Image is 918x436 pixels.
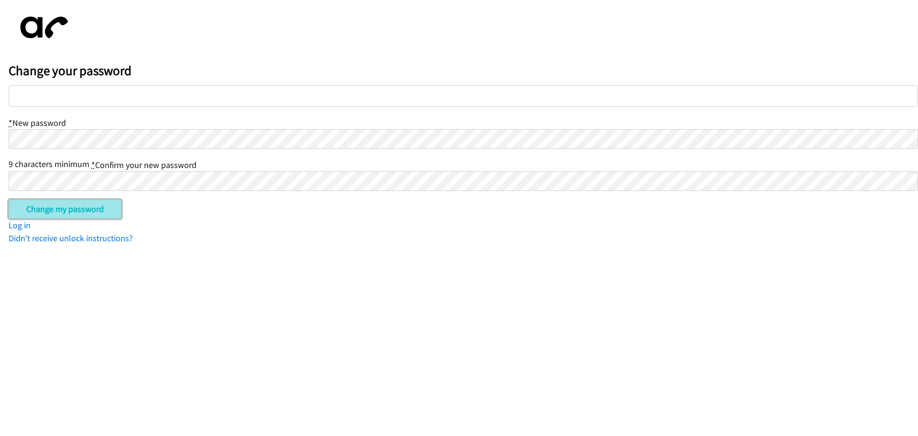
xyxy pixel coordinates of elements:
[9,220,31,231] a: Log in
[91,159,197,170] label: Confirm your new password
[9,117,66,128] label: New password
[9,117,12,128] abbr: required
[9,9,76,46] img: aphone-8a226864a2ddd6a5e75d1ebefc011f4aa8f32683c2d82f3fb0802fe031f96514.svg
[9,63,918,79] h2: Change your password
[91,159,95,170] abbr: required
[9,200,121,219] input: Change my password
[9,233,133,244] a: Didn't receive unlock instructions?
[9,158,89,169] span: 9 characters minimum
